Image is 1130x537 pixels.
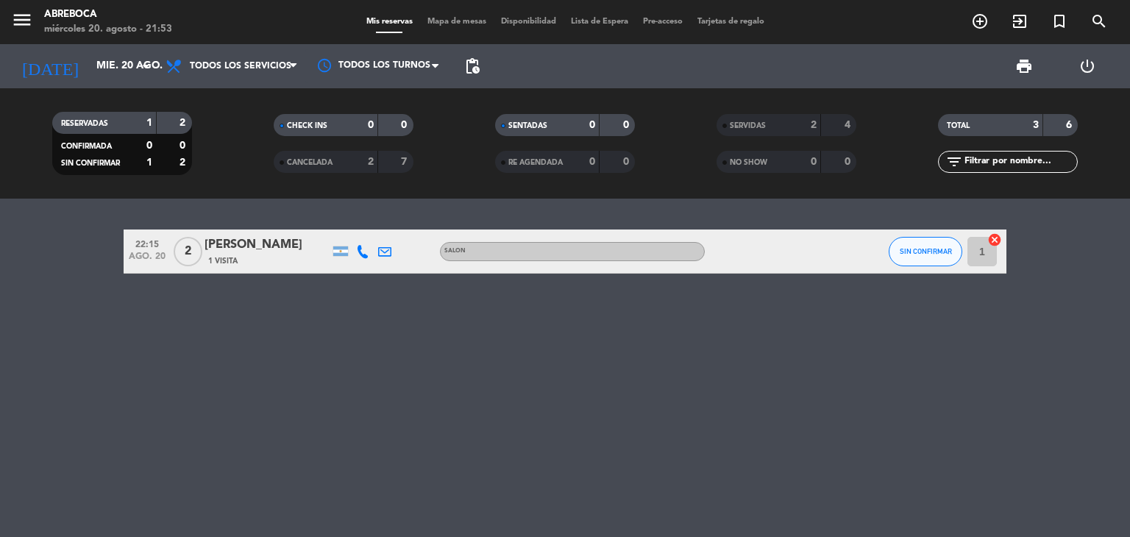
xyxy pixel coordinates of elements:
span: RESERVADAS [61,120,108,127]
div: [PERSON_NAME] [205,235,330,255]
span: Disponibilidad [494,18,564,26]
span: 22:15 [129,235,166,252]
span: CHECK INS [287,122,327,129]
span: Tarjetas de regalo [690,18,772,26]
i: power_settings_new [1079,57,1096,75]
button: SIN CONFIRMAR [889,237,962,266]
div: ABREBOCA [44,7,172,22]
span: RE AGENDADA [508,159,563,166]
span: CONFIRMADA [61,143,112,150]
button: menu [11,9,33,36]
strong: 0 [845,157,853,167]
div: LOG OUT [1056,44,1119,88]
strong: 0 [368,120,374,130]
span: SENTADAS [508,122,547,129]
i: exit_to_app [1011,13,1028,30]
strong: 0 [146,141,152,151]
span: pending_actions [463,57,481,75]
span: SIN CONFIRMAR [61,160,120,167]
strong: 0 [401,120,410,130]
span: SALON [444,248,466,254]
strong: 2 [180,118,188,128]
strong: 1 [146,118,152,128]
span: SERVIDAS [730,122,766,129]
i: menu [11,9,33,31]
span: 1 Visita [208,255,238,267]
i: search [1090,13,1108,30]
strong: 0 [623,120,632,130]
span: 2 [174,237,202,266]
strong: 3 [1033,120,1039,130]
i: add_circle_outline [971,13,989,30]
i: arrow_drop_down [137,57,154,75]
span: Mapa de mesas [420,18,494,26]
strong: 2 [811,120,817,130]
strong: 7 [401,157,410,167]
strong: 2 [180,157,188,168]
strong: 0 [623,157,632,167]
strong: 2 [368,157,374,167]
i: [DATE] [11,50,89,82]
strong: 1 [146,157,152,168]
strong: 4 [845,120,853,130]
input: Filtrar por nombre... [963,154,1077,170]
span: Todos los servicios [190,61,291,71]
span: Pre-acceso [636,18,690,26]
span: NO SHOW [730,159,767,166]
strong: 6 [1066,120,1075,130]
strong: 0 [589,157,595,167]
i: filter_list [945,153,963,171]
strong: 0 [180,141,188,151]
span: SIN CONFIRMAR [900,247,952,255]
span: CANCELADA [287,159,333,166]
i: cancel [987,232,1002,247]
span: Lista de Espera [564,18,636,26]
span: Mis reservas [359,18,420,26]
span: TOTAL [947,122,970,129]
div: miércoles 20. agosto - 21:53 [44,22,172,37]
strong: 0 [589,120,595,130]
strong: 0 [811,157,817,167]
span: print [1015,57,1033,75]
i: turned_in_not [1051,13,1068,30]
span: ago. 20 [129,252,166,268]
